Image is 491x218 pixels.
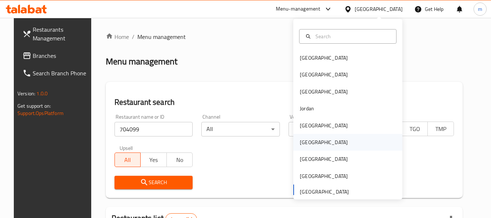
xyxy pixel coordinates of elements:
label: Upsell [120,145,133,150]
span: Restaurants Management [33,25,90,43]
button: All [114,152,141,167]
input: Search [313,32,392,40]
span: Get support on: [17,101,51,111]
li: / [132,32,134,41]
a: Support.OpsPlatform [17,108,64,118]
div: [GEOGRAPHIC_DATA] [300,71,348,79]
a: Home [106,32,129,41]
span: TMP [431,124,451,134]
button: No [166,152,193,167]
button: TMP [427,122,454,136]
div: [GEOGRAPHIC_DATA] [300,172,348,180]
div: [GEOGRAPHIC_DATA] [355,5,403,13]
div: All [201,122,280,136]
div: [GEOGRAPHIC_DATA] [300,155,348,163]
span: Branches [33,51,90,60]
button: Search [114,176,193,189]
div: Jordan [300,104,314,112]
div: Menu-management [276,5,321,13]
span: Menu management [137,32,186,41]
span: Search Branch Phone [33,69,90,78]
div: [GEOGRAPHIC_DATA] [300,122,348,130]
input: Search for restaurant name or ID.. [114,122,193,136]
button: Yes [140,152,167,167]
span: No [170,155,190,165]
nav: breadcrumb [106,32,463,41]
h2: Menu management [106,56,177,67]
span: Search [120,178,187,187]
a: Search Branch Phone [17,64,96,82]
span: Version: [17,89,35,98]
div: [GEOGRAPHIC_DATA] [300,88,348,96]
div: All [289,122,367,136]
span: 1.0.0 [36,89,48,98]
span: m [478,5,482,13]
div: [GEOGRAPHIC_DATA] [300,54,348,62]
span: TGO [405,124,425,134]
span: Yes [144,155,164,165]
span: All [118,155,138,165]
h2: Restaurant search [114,97,454,108]
div: [GEOGRAPHIC_DATA] [300,138,348,146]
a: Branches [17,47,96,64]
button: TGO [402,122,428,136]
a: Restaurants Management [17,21,96,47]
